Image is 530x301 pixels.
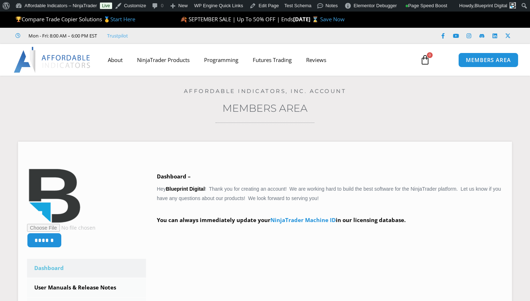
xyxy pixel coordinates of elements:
a: Save Now [320,16,345,23]
a: Affordable Indicators, Inc. Account [184,88,346,94]
strong: You can always immediately update your in our licensing database. [157,216,406,223]
a: 0 [409,49,441,70]
span: MEMBERS AREA [466,57,511,63]
span: Mon - Fri: 8:00 AM – 6:00 PM EST [27,31,97,40]
a: About [101,52,130,68]
a: Dashboard [27,259,146,278]
a: NinjaTrader Products [130,52,197,68]
span: 🍂 SEPTEMBER SALE | Up To 50% OFF | Ends [180,16,293,23]
a: Live [100,3,112,9]
a: Start Here [110,16,135,23]
div: Hey ! Thank you for creating an account! We are working hard to build the best software for the N... [157,172,503,235]
b: Dashboard – [157,173,191,180]
span: 0 [427,52,433,58]
a: Programming [197,52,246,68]
span: Compare Trade Copier Solutions 🥇 [16,16,135,23]
a: Futures Trading [246,52,299,68]
img: LogoAI [14,47,91,73]
span: Blueprint Digital [474,3,507,8]
a: Reviews [299,52,334,68]
a: Members Area [222,102,308,114]
a: User Manuals & Release Notes [27,278,146,297]
strong: Blueprint Digital [166,186,205,192]
a: MEMBERS AREA [458,53,518,67]
nav: Menu [101,52,414,68]
a: NinjaTrader Machine ID [270,216,336,223]
img: f4200ded260306cece07d635b4b5a1c5de2aad294d720d85f66f1dde811a3061 [27,169,81,223]
img: 🏆 [16,17,21,22]
a: Trustpilot [107,31,128,40]
strong: [DATE] ⌛ [293,16,320,23]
